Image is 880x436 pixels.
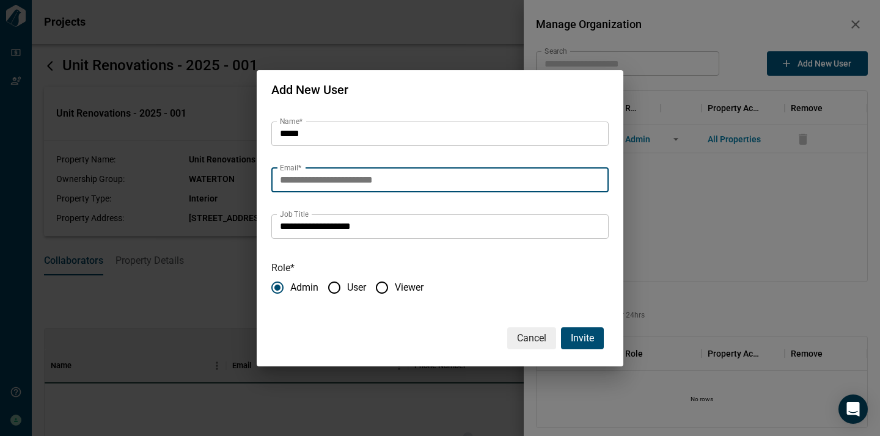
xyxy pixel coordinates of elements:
[271,262,295,274] span: Role*
[280,209,309,219] label: Job Title
[507,327,556,349] button: Cancel
[271,275,609,300] div: roles
[395,280,424,295] span: Viewer
[290,280,318,295] span: Admin
[280,162,301,173] label: Email*
[561,327,604,349] button: Invite
[838,394,868,424] div: Open Intercom Messenger
[347,280,366,295] span: User
[280,116,302,126] label: Name*
[571,331,594,346] p: Invite
[517,331,546,346] p: Cancel
[271,82,348,97] span: Add New User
